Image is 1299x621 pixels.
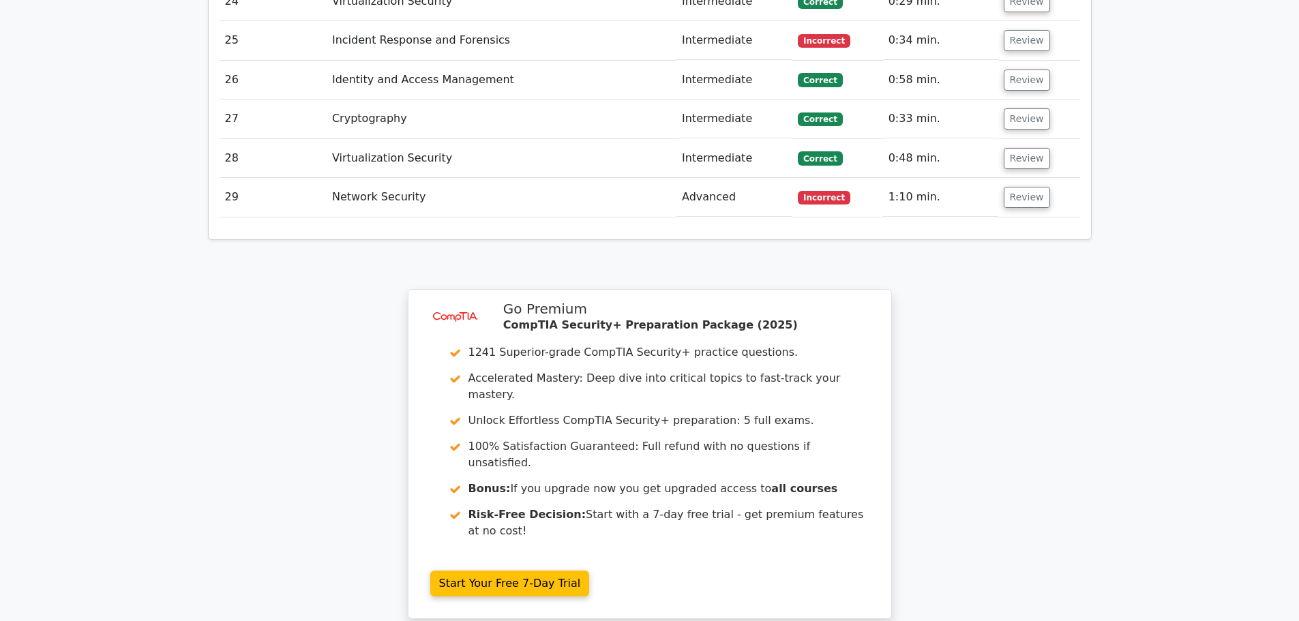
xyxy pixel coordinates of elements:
[883,178,998,217] td: 1:10 min.
[1004,70,1050,91] button: Review
[327,178,676,217] td: Network Security
[1004,187,1050,208] button: Review
[798,151,842,165] span: Correct
[883,21,998,60] td: 0:34 min.
[798,112,842,126] span: Correct
[220,21,327,60] td: 25
[676,178,792,217] td: Advanced
[798,191,850,205] span: Incorrect
[883,139,998,178] td: 0:48 min.
[676,61,792,100] td: Intermediate
[220,178,327,217] td: 29
[327,100,676,138] td: Cryptography
[1004,30,1050,51] button: Review
[220,139,327,178] td: 28
[883,61,998,100] td: 0:58 min.
[883,100,998,138] td: 0:33 min.
[676,100,792,138] td: Intermediate
[327,61,676,100] td: Identity and Access Management
[798,34,850,48] span: Incorrect
[676,21,792,60] td: Intermediate
[220,61,327,100] td: 26
[220,100,327,138] td: 27
[430,571,590,596] a: Start Your Free 7-Day Trial
[1004,108,1050,130] button: Review
[1004,148,1050,169] button: Review
[327,139,676,178] td: Virtualization Security
[327,21,676,60] td: Incident Response and Forensics
[798,73,842,87] span: Correct
[676,139,792,178] td: Intermediate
